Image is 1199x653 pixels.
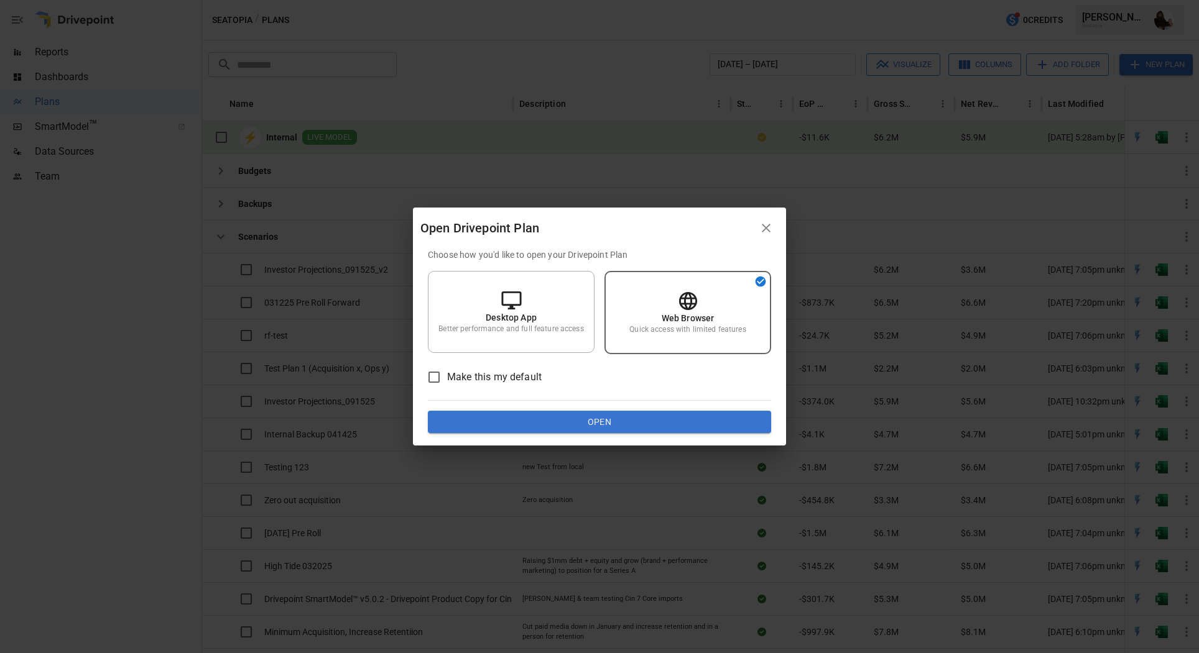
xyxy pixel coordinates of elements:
[486,311,537,324] p: Desktop App
[447,370,542,385] span: Make this my default
[629,324,746,335] p: Quick access with limited features
[428,411,771,433] button: Open
[662,312,715,324] p: Web Browser
[428,249,771,261] p: Choose how you'd like to open your Drivepoint Plan
[420,218,754,238] div: Open Drivepoint Plan
[438,324,583,334] p: Better performance and full feature access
